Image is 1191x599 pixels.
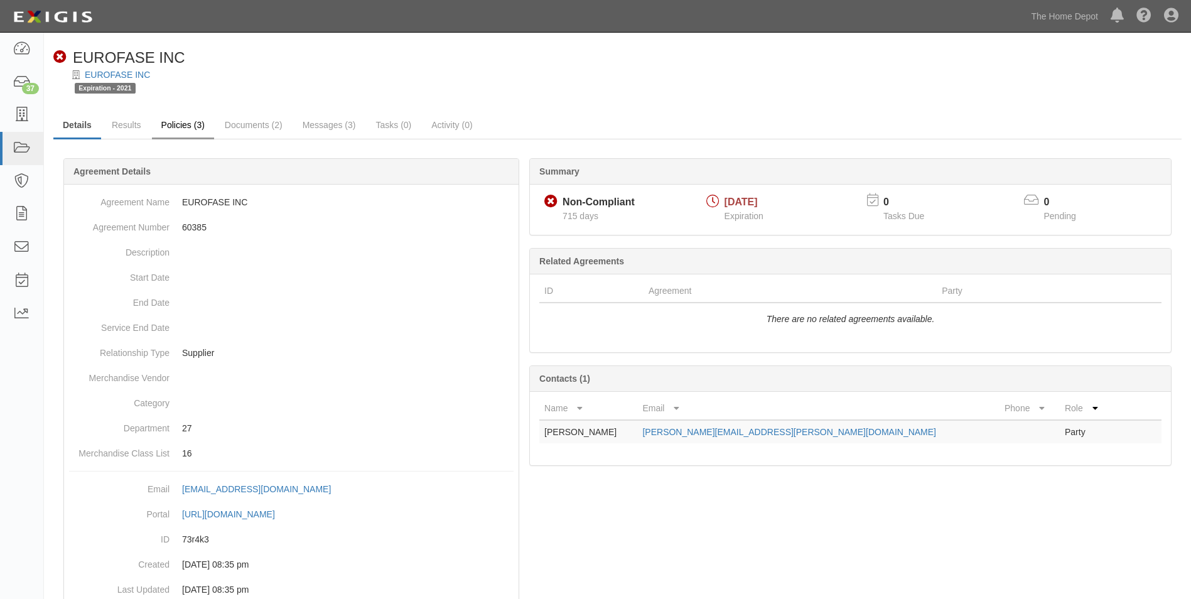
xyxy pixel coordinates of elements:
[563,195,635,210] div: Non-Compliant
[1136,9,1151,24] i: Help Center - Complianz
[1060,420,1111,443] td: Party
[69,315,170,334] dt: Service End Date
[366,112,421,138] a: Tasks (0)
[69,340,514,365] dd: Supplier
[883,195,940,210] p: 0
[644,279,937,303] th: Agreement
[563,211,598,221] span: Since 10/18/2023
[539,166,579,176] b: Summary
[293,112,365,138] a: Messages (3)
[69,577,170,596] dt: Last Updated
[539,420,637,443] td: [PERSON_NAME]
[182,483,331,495] div: [EMAIL_ADDRESS][DOMAIN_NAME]
[69,527,514,552] dd: 73r4k3
[69,215,514,240] dd: 60385
[69,340,170,359] dt: Relationship Type
[69,365,170,384] dt: Merchandise Vendor
[69,552,170,571] dt: Created
[1025,4,1104,29] a: The Home Depot
[73,49,185,66] span: EUROFASE INC
[69,502,170,521] dt: Portal
[539,279,644,303] th: ID
[69,240,170,259] dt: Description
[53,51,67,64] i: Non-Compliant
[69,215,170,234] dt: Agreement Number
[69,477,170,495] dt: Email
[69,265,170,284] dt: Start Date
[69,416,170,434] dt: Department
[22,83,39,94] div: 37
[9,6,96,28] img: logo-5460c22ac91f19d4615b14bd174203de0afe785f0fc80cf4dbbc73dc1793850b.png
[422,112,482,138] a: Activity (0)
[883,211,924,221] span: Tasks Due
[152,112,214,139] a: Policies (3)
[182,509,289,519] a: [URL][DOMAIN_NAME]
[937,279,1106,303] th: Party
[69,190,514,215] dd: EUROFASE INC
[182,447,514,460] p: 16
[725,211,763,221] span: Expiration
[637,397,1000,420] th: Email
[69,290,170,309] dt: End Date
[73,166,151,176] b: Agreement Details
[539,397,637,420] th: Name
[69,552,514,577] dd: [DATE] 08:35 pm
[75,83,136,94] span: Expiration - 2021
[182,422,514,434] p: 27
[642,427,936,437] a: [PERSON_NAME][EMAIL_ADDRESS][PERSON_NAME][DOMAIN_NAME]
[539,374,590,384] b: Contacts (1)
[69,527,170,546] dt: ID
[1044,195,1092,210] p: 0
[69,190,170,208] dt: Agreement Name
[215,112,292,138] a: Documents (2)
[85,70,150,80] a: EUROFASE INC
[1044,211,1076,221] span: Pending
[725,197,758,207] span: [DATE]
[767,314,935,324] i: There are no related agreements available.
[53,47,185,68] div: EUROFASE INC
[69,441,170,460] dt: Merchandise Class List
[102,112,151,138] a: Results
[182,484,345,494] a: [EMAIL_ADDRESS][DOMAIN_NAME]
[53,112,101,139] a: Details
[1060,397,1111,420] th: Role
[544,195,558,208] i: Non-Compliant
[69,391,170,409] dt: Category
[1000,397,1060,420] th: Phone
[539,256,624,266] b: Related Agreements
